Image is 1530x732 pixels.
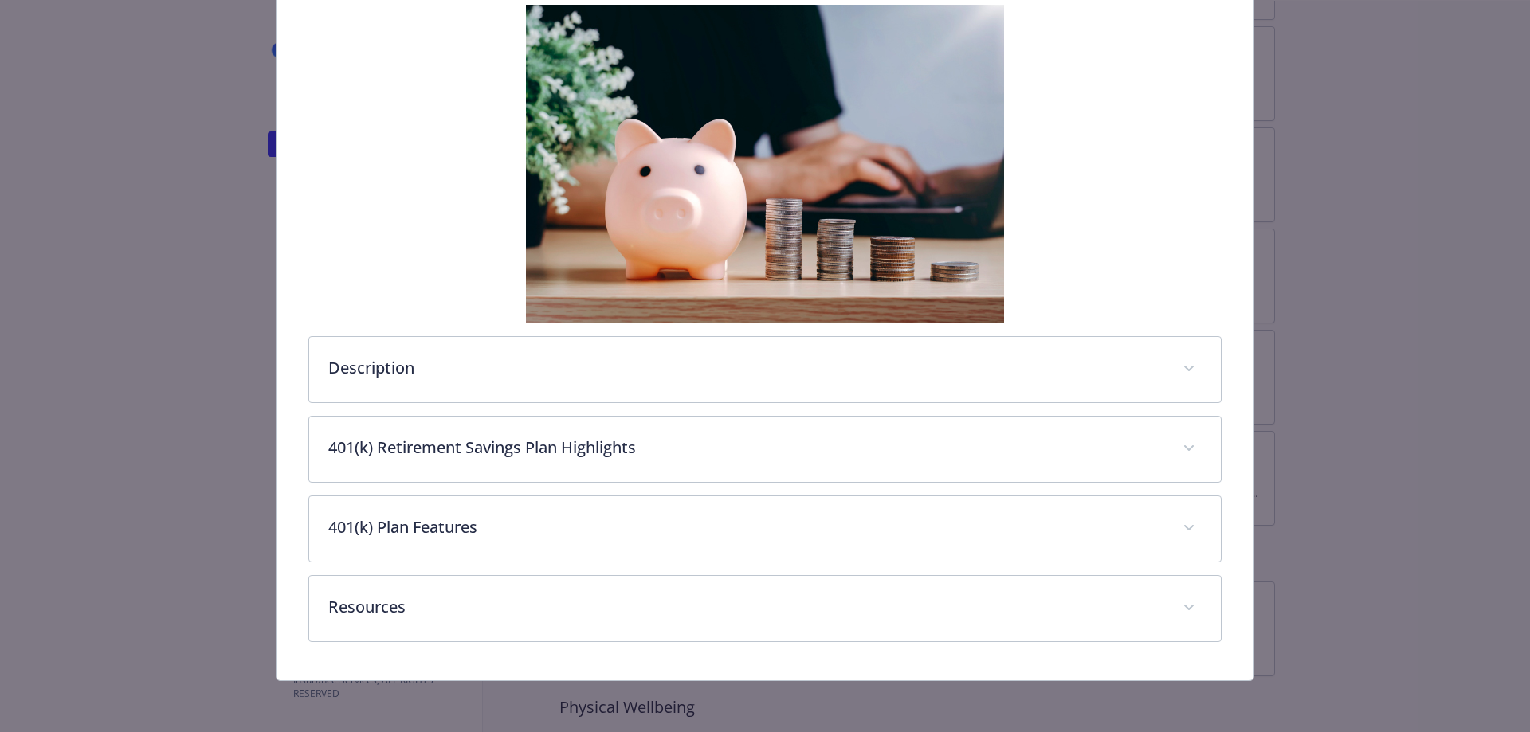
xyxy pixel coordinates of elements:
p: Resources [328,595,1164,619]
div: 401(k) Plan Features [309,496,1222,562]
p: 401(k) Retirement Savings Plan Highlights [328,436,1164,460]
p: Description [328,356,1164,380]
p: 401(k) Plan Features [328,515,1164,539]
img: banner [526,5,1004,323]
div: Description [309,337,1222,402]
div: Resources [309,576,1222,641]
div: 401(k) Retirement Savings Plan Highlights [309,417,1222,482]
